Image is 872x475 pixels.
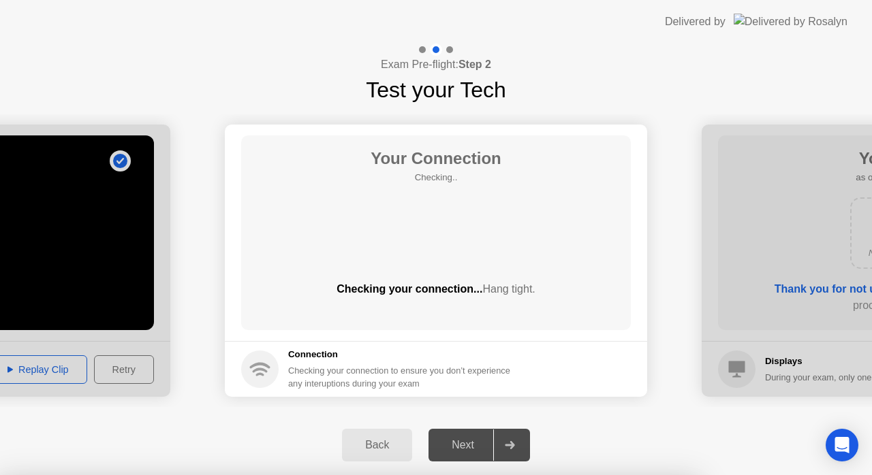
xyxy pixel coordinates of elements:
div: Checking your connection... [241,281,631,297]
h1: Your Connection [371,146,501,171]
div: Next [433,439,493,451]
div: Back [346,439,408,451]
img: Delivered by Rosalyn [734,14,847,29]
h1: Test your Tech [366,73,506,106]
h4: Exam Pre-flight: [381,56,491,73]
span: Hang tight. [482,283,535,295]
h5: Connection [288,348,518,361]
div: Checking your connection to ensure you don’t experience any interuptions during your exam [288,364,518,390]
div: Delivered by [665,14,726,30]
div: Open Intercom Messenger [826,429,858,461]
b: Step 2 [458,59,491,70]
h5: Checking.. [371,171,501,184]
